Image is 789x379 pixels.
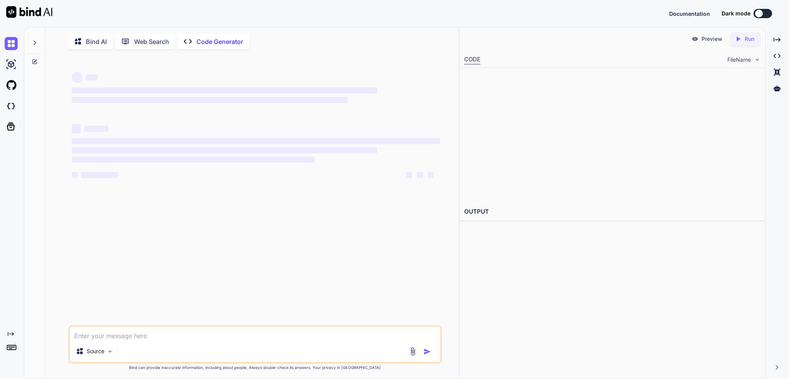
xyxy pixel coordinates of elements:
div: CODE [464,55,480,64]
span: ‌ [428,172,434,178]
span: ‌ [72,124,81,133]
span: Dark mode [722,10,750,17]
p: Preview [702,35,722,43]
img: ai-studio [5,58,18,71]
span: Documentation [669,10,710,17]
p: Source [87,347,104,355]
img: icon [423,348,431,355]
p: Bind can provide inaccurate information, including about people. Always double-check its answers.... [69,365,442,371]
span: ‌ [72,138,440,144]
span: ‌ [72,157,315,163]
img: attachment [408,347,417,356]
span: ‌ [84,126,109,132]
p: Code Generator [196,37,243,46]
p: Bind AI [86,37,107,46]
span: ‌ [72,88,377,94]
img: chat [5,37,18,50]
span: ‌ [81,172,118,178]
span: ‌ [417,172,423,178]
button: Documentation [669,10,710,18]
img: preview [692,35,698,42]
span: ‌ [72,172,78,178]
span: ‌ [406,172,412,178]
img: Pick Models [107,348,113,355]
img: chevron down [754,56,760,63]
p: Run [745,35,754,43]
span: ‌ [72,72,82,83]
img: githubLight [5,79,18,92]
span: ‌ [86,74,98,81]
span: ‌ [72,97,348,103]
span: ‌ [72,147,377,153]
img: darkCloudIdeIcon [5,99,18,113]
p: Web Search [134,37,169,46]
span: FileName [727,56,751,64]
h2: OUTPUT [460,203,765,221]
img: Bind AI [6,6,52,18]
